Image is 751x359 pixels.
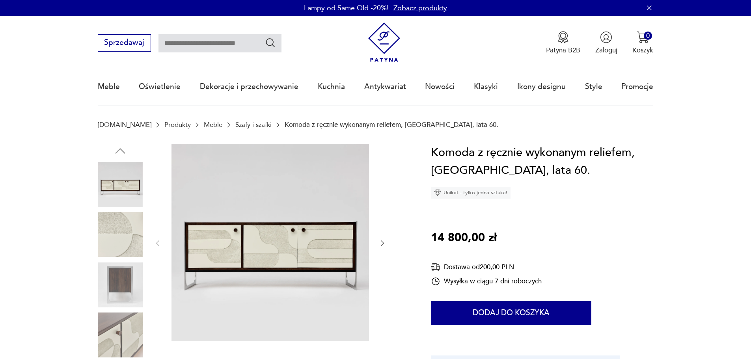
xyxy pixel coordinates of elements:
[98,162,143,207] img: Zdjęcie produktu Komoda z ręcznie wykonanym reliefem, Niemcy, lata 60.
[431,277,542,286] div: Wysyłka w ciągu 7 dni roboczych
[621,69,653,105] a: Promocje
[431,301,591,325] button: Dodaj do koszyka
[637,31,649,43] img: Ikona koszyka
[98,69,120,105] a: Meble
[98,212,143,257] img: Zdjęcie produktu Komoda z ręcznie wykonanym reliefem, Niemcy, lata 60.
[171,144,369,341] img: Zdjęcie produktu Komoda z ręcznie wykonanym reliefem, Niemcy, lata 60.
[474,69,498,105] a: Klasyki
[431,229,497,247] p: 14 800,00 zł
[364,22,404,62] img: Patyna - sklep z meblami i dekoracjami vintage
[285,121,498,128] p: Komoda z ręcznie wykonanym reliefem, [GEOGRAPHIC_DATA], lata 60.
[98,40,151,47] a: Sprzedawaj
[98,312,143,357] img: Zdjęcie produktu Komoda z ręcznie wykonanym reliefem, Niemcy, lata 60.
[431,262,440,272] img: Ikona dostawy
[595,31,617,55] button: Zaloguj
[431,187,511,199] div: Unikat - tylko jedna sztuka!
[632,31,653,55] button: 0Koszyk
[364,69,406,105] a: Antykwariat
[431,144,653,180] h1: Komoda z ręcznie wykonanym reliefem, [GEOGRAPHIC_DATA], lata 60.
[98,121,151,128] a: [DOMAIN_NAME]
[235,121,272,128] a: Szafy i szafki
[139,69,181,105] a: Oświetlenie
[304,3,389,13] p: Lampy od Same Old -20%!
[600,31,612,43] img: Ikonka użytkownika
[318,69,345,105] a: Kuchnia
[585,69,602,105] a: Style
[98,34,151,52] button: Sprzedawaj
[431,262,542,272] div: Dostawa od 200,00 PLN
[164,121,191,128] a: Produkty
[425,69,455,105] a: Nowości
[265,37,276,48] button: Szukaj
[595,46,617,55] p: Zaloguj
[546,46,580,55] p: Patyna B2B
[200,69,298,105] a: Dekoracje i przechowywanie
[204,121,222,128] a: Meble
[632,46,653,55] p: Koszyk
[434,189,441,196] img: Ikona diamentu
[546,31,580,55] button: Patyna B2B
[546,31,580,55] a: Ikona medaluPatyna B2B
[517,69,566,105] a: Ikony designu
[557,31,569,43] img: Ikona medalu
[644,32,652,40] div: 0
[393,3,447,13] a: Zobacz produkty
[98,262,143,307] img: Zdjęcie produktu Komoda z ręcznie wykonanym reliefem, Niemcy, lata 60.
